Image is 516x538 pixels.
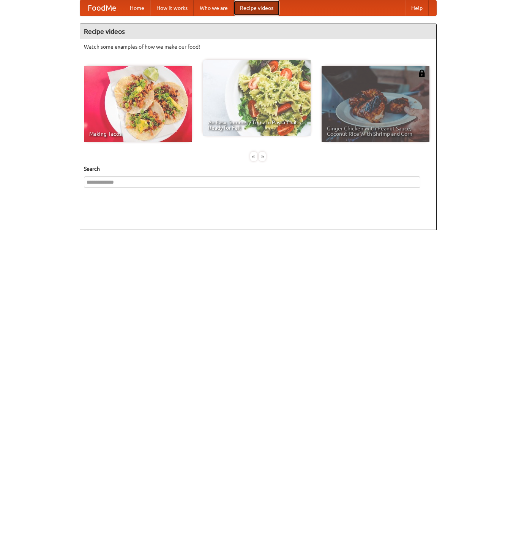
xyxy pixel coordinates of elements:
a: Help [405,0,429,16]
h5: Search [84,165,432,173]
span: An Easy, Summery Tomato Pasta That's Ready for Fall [208,120,305,130]
a: Recipe videos [234,0,279,16]
a: Home [124,0,150,16]
img: 483408.png [418,70,426,77]
div: « [250,152,257,161]
a: An Easy, Summery Tomato Pasta That's Ready for Fall [203,60,311,136]
a: FoodMe [80,0,124,16]
a: Making Tacos [84,66,192,142]
a: Who we are [194,0,234,16]
h4: Recipe videos [80,24,436,39]
span: Making Tacos [89,131,186,136]
p: Watch some examples of how we make our food! [84,43,432,51]
div: » [259,152,266,161]
a: How it works [150,0,194,16]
